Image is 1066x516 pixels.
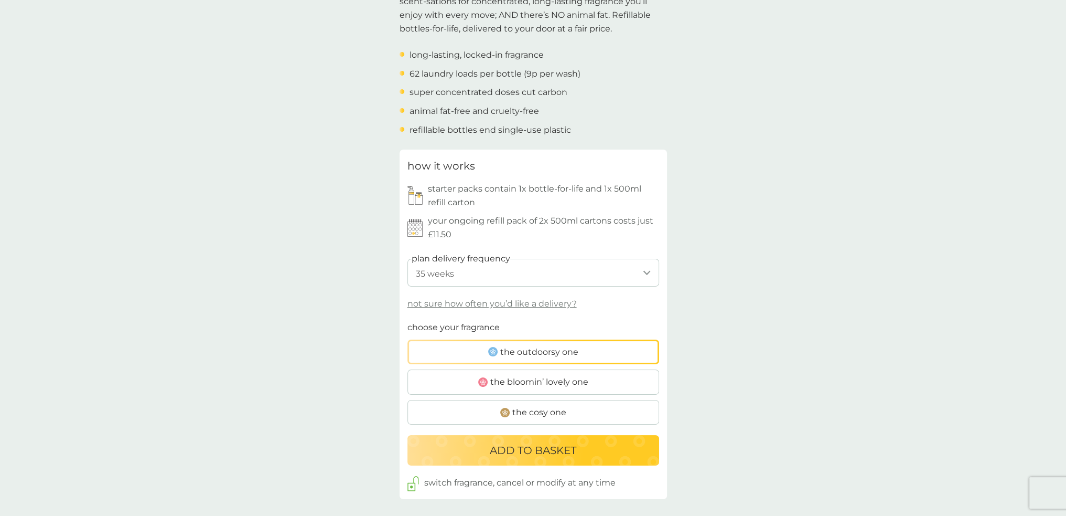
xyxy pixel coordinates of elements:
[410,86,567,99] p: super concentrated doses cut carbon
[428,214,659,241] p: your ongoing refill pack of 2x 500ml cartons costs just £11.50
[512,406,566,419] span: the cosy one
[428,182,659,209] p: starter packs contain 1x bottle-for-life and 1x 500ml refill carton
[412,252,510,266] label: plan delivery frequency
[410,104,539,118] p: animal fat-free and cruelty-free
[410,123,571,137] p: refillable bottles end single-use plastic
[410,67,580,81] p: 62 laundry loads per bottle (9p per wash)
[490,375,588,389] span: the bloomin’ lovely one
[407,435,659,466] button: ADD TO BASKET
[500,345,578,359] span: the outdoorsy one
[424,476,616,490] p: switch fragrance, cancel or modify at any time
[407,321,500,334] p: choose your fragrance
[410,48,544,62] p: long-lasting, locked-in fragrance
[407,157,475,174] h3: how it works
[407,297,577,311] p: not sure how often you’d like a delivery?
[490,442,576,459] p: ADD TO BASKET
